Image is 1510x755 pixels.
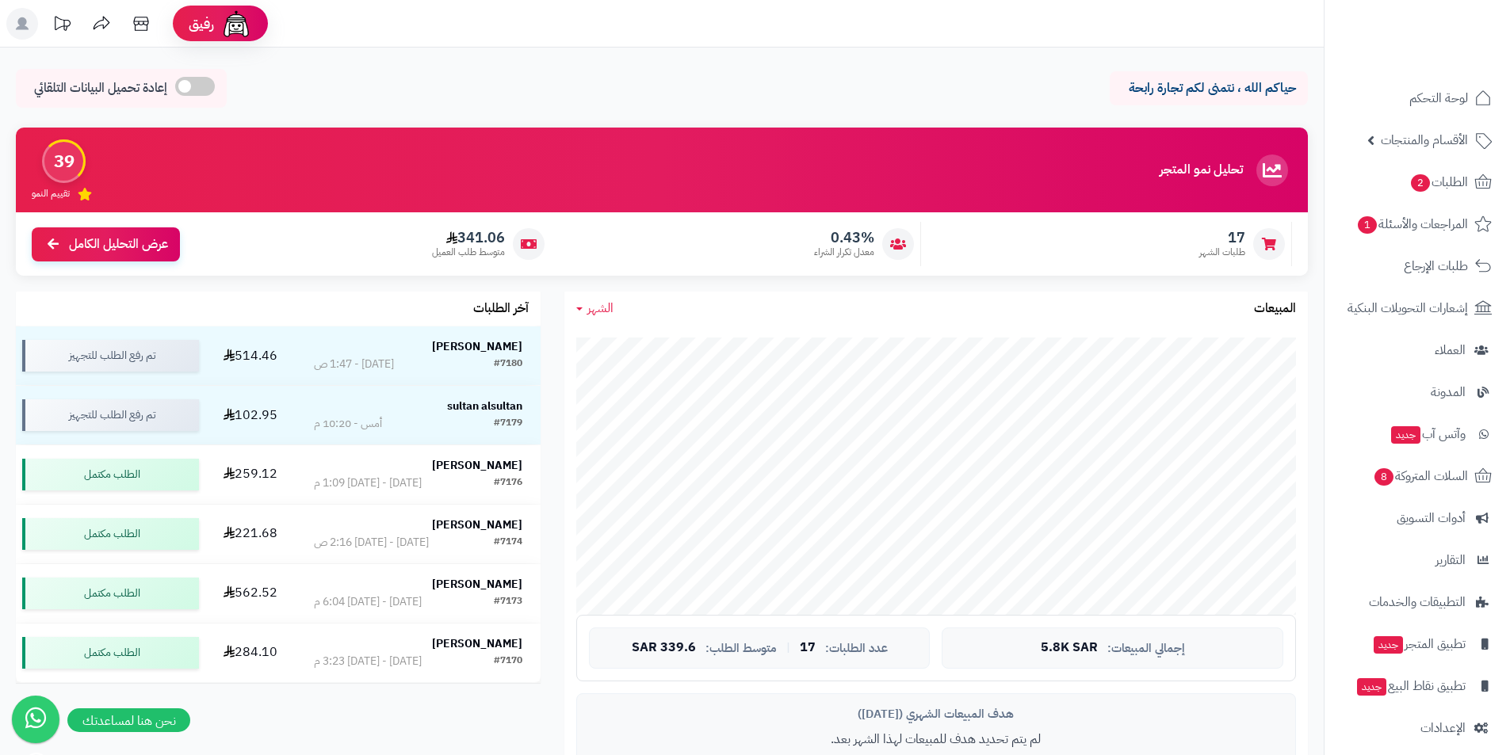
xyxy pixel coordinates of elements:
span: متوسط الطلب: [705,642,777,655]
span: 17 [1199,229,1245,246]
span: إجمالي المبيعات: [1107,642,1185,655]
span: | [786,642,790,654]
span: المراجعات والأسئلة [1356,213,1468,235]
span: 1 [1357,216,1377,235]
div: #7180 [494,357,522,372]
a: عرض التحليل الكامل [32,227,180,261]
div: الطلب مكتمل [22,459,199,490]
h3: آخر الطلبات [473,302,529,316]
div: [DATE] - [DATE] 1:09 م [314,475,422,491]
div: [DATE] - [DATE] 6:04 م [314,594,422,610]
span: وآتس آب [1390,423,1466,445]
div: #7173 [494,594,522,610]
span: السلات المتروكة [1373,465,1468,487]
p: حياكم الله ، نتمنى لكم تجارة رابحة [1122,79,1296,97]
span: العملاء [1435,339,1466,361]
strong: [PERSON_NAME] [432,576,522,593]
a: أدوات التسويق [1334,499,1500,537]
div: تم رفع الطلب للتجهيز [22,340,199,372]
div: الطلب مكتمل [22,518,199,550]
strong: sultan alsultan [447,398,522,414]
div: هدف المبيعات الشهري ([DATE]) [589,706,1283,723]
span: جديد [1391,426,1420,444]
a: الإعدادات [1334,709,1500,747]
span: التطبيقات والخدمات [1369,591,1466,613]
a: التقارير [1334,541,1500,579]
span: تقييم النمو [32,187,70,200]
span: لوحة التحكم [1409,87,1468,109]
a: تحديثات المنصة [42,8,82,44]
a: المراجعات والأسئلة1 [1334,205,1500,243]
a: السلات المتروكة8 [1334,457,1500,495]
h3: المبيعات [1254,302,1296,316]
h3: تحليل نمو المتجر [1160,163,1243,177]
span: 339.6 SAR [632,641,696,655]
a: إشعارات التحويلات البنكية [1334,289,1500,327]
div: [DATE] - [DATE] 2:16 ص [314,535,429,551]
span: 5.8K SAR [1041,641,1098,655]
a: التطبيقات والخدمات [1334,583,1500,621]
strong: [PERSON_NAME] [432,457,522,474]
div: الطلب مكتمل [22,637,199,669]
img: ai-face.png [220,8,252,40]
td: 514.46 [205,326,296,385]
span: طلبات الشهر [1199,246,1245,259]
a: وآتس آبجديد [1334,415,1500,453]
span: الطلبات [1409,171,1468,193]
strong: [PERSON_NAME] [432,517,522,533]
td: 259.12 [205,445,296,504]
span: 0.43% [814,229,874,246]
span: رفيق [189,14,214,33]
div: #7170 [494,654,522,669]
span: عرض التحليل الكامل [69,235,168,254]
span: الأقسام والمنتجات [1381,129,1468,151]
div: #7176 [494,475,522,491]
span: معدل تكرار الشراء [814,246,874,259]
td: 562.52 [205,564,296,623]
img: logo-2.png [1402,32,1495,66]
p: لم يتم تحديد هدف للمبيعات لهذا الشهر بعد. [589,730,1283,749]
div: الطلب مكتمل [22,578,199,609]
span: تطبيق نقاط البيع [1355,675,1466,697]
span: طلبات الإرجاع [1404,255,1468,277]
span: التقارير [1435,549,1466,571]
span: متوسط طلب العميل [432,246,505,259]
span: تطبيق المتجر [1372,633,1466,655]
div: [DATE] - 1:47 ص [314,357,394,372]
span: أدوات التسويق [1397,507,1466,529]
span: الشهر [587,299,614,318]
span: 341.06 [432,229,505,246]
div: #7174 [494,535,522,551]
a: الطلبات2 [1334,163,1500,201]
a: المدونة [1334,373,1500,411]
td: 284.10 [205,623,296,682]
div: تم رفع الطلب للتجهيز [22,399,199,431]
td: 221.68 [205,505,296,563]
strong: [PERSON_NAME] [432,338,522,355]
span: 17 [800,641,816,655]
td: 102.95 [205,386,296,444]
span: جديد [1374,636,1403,654]
span: عدد الطلبات: [825,642,888,655]
span: 2 [1410,174,1430,193]
div: [DATE] - [DATE] 3:23 م [314,654,422,669]
div: أمس - 10:20 م [314,416,382,432]
strong: [PERSON_NAME] [432,635,522,652]
a: طلبات الإرجاع [1334,247,1500,285]
span: الإعدادات [1420,717,1466,739]
a: العملاء [1334,331,1500,369]
span: جديد [1357,678,1386,696]
a: الشهر [576,299,614,318]
span: إعادة تحميل البيانات التلقائي [34,79,167,97]
a: تطبيق نقاط البيعجديد [1334,667,1500,705]
span: المدونة [1431,381,1466,403]
span: 8 [1374,468,1393,486]
a: تطبيق المتجرجديد [1334,625,1500,663]
a: لوحة التحكم [1334,79,1500,117]
span: إشعارات التحويلات البنكية [1348,297,1468,319]
div: #7179 [494,416,522,432]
